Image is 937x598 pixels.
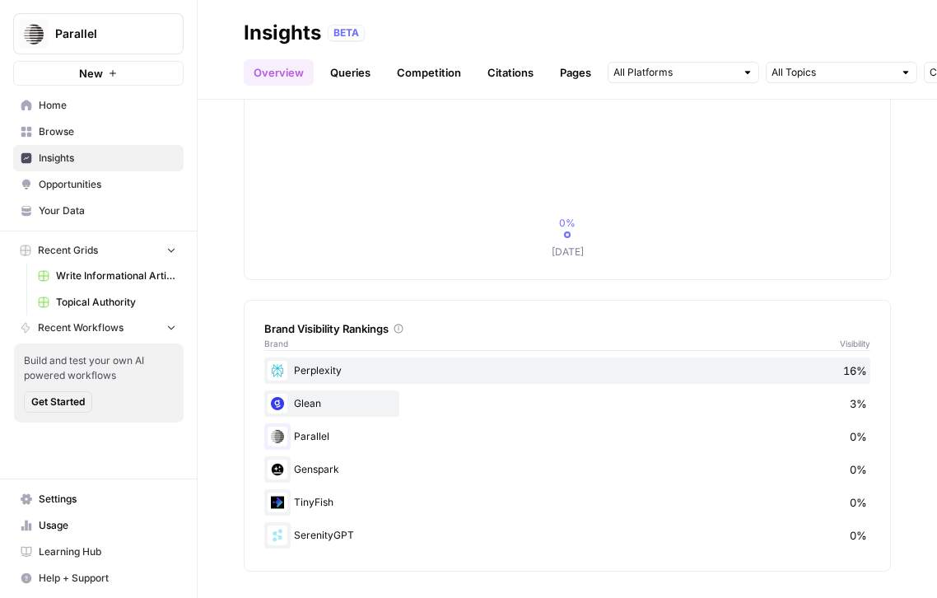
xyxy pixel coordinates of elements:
span: Opportunities [39,177,176,192]
a: Overview [244,59,314,86]
a: Pages [550,59,601,86]
span: Parallel [55,26,155,42]
input: All Topics [772,64,893,81]
a: Your Data [13,198,184,224]
div: SerenityGPT [264,522,870,549]
span: Brand [264,337,288,350]
span: Topical Authority [56,295,176,310]
img: Parallel Logo [19,19,49,49]
button: New [13,61,184,86]
span: Get Started [31,395,85,409]
a: Write Informational Article [30,263,184,289]
span: Help + Support [39,571,176,586]
a: Settings [13,486,184,512]
img: 83t4tieyoqwejjbpwog4bdj0sla2 [268,427,287,446]
a: Insights [13,145,184,171]
button: Help + Support [13,565,184,591]
span: 0% [850,461,867,478]
a: Usage [13,512,184,539]
img: sqb66xcxibxlyu3sjixzn0gjxgbl [268,526,287,545]
a: Queries [320,59,380,86]
span: 0% [850,428,867,445]
a: Learning Hub [13,539,184,565]
img: opdhyqjq9e9v6genfq59ut7sdua2 [268,394,287,413]
button: Workspace: Parallel [13,13,184,54]
span: Recent Workflows [38,320,124,335]
div: BETA [328,25,365,41]
img: 4njby2xg3oi2lq7svbt75x6sachw [268,361,287,381]
div: Insights [244,20,321,46]
a: Home [13,92,184,119]
tspan: 0% [559,217,576,229]
span: 3% [850,395,867,412]
span: Usage [39,518,176,533]
span: 16% [843,362,867,379]
span: Build and test your own AI powered workflows [24,353,174,383]
button: Recent Grids [13,238,184,263]
div: Glean [264,390,870,417]
button: Recent Workflows [13,315,184,340]
a: Topical Authority [30,289,184,315]
span: New [79,65,103,82]
span: Visibility [840,337,870,350]
img: dkax8gbziqs6kidakq8k0qffts9m [268,493,287,512]
span: Settings [39,492,176,507]
a: Opportunities [13,171,184,198]
div: Genspark [264,456,870,483]
div: TinyFish [264,489,870,516]
div: Brand Visibility Rankings [264,320,870,337]
a: Citations [478,59,543,86]
span: Insights [39,151,176,166]
span: Recent Grids [38,243,98,258]
div: Parallel [264,423,870,450]
button: Get Started [24,391,92,413]
a: Competition [387,59,471,86]
input: All Platforms [613,64,735,81]
span: Write Informational Article [56,269,176,283]
span: 0% [850,527,867,544]
tspan: [DATE] [552,245,584,258]
span: Browse [39,124,176,139]
span: Home [39,98,176,113]
span: 0% [850,494,867,511]
span: Learning Hub [39,544,176,559]
div: Perplexity [264,357,870,384]
a: Browse [13,119,184,145]
span: Your Data [39,203,176,218]
img: xzzqp6um5u5tch4f46td4r36a2nu [268,460,287,479]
